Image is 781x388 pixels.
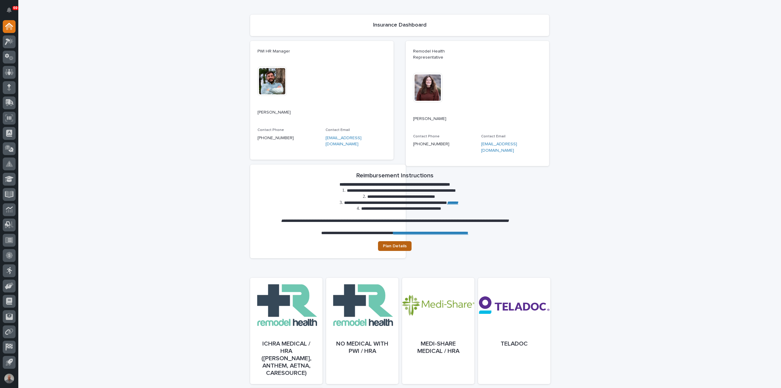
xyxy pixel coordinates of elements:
[383,244,407,248] span: Plan Details
[3,372,16,385] button: users-avatar
[478,278,550,384] a: Teladoc
[373,22,426,29] h2: Insurance Dashboard
[8,7,16,17] div: Notifications69
[13,6,17,10] p: 69
[250,278,322,384] a: ICHRA Medical / HRA ([PERSON_NAME], Anthem, Aetna, CareSource)
[402,278,474,384] a: Medi-Share Medical / HRA
[356,172,434,179] h2: Reimbursement Instructions
[3,4,16,16] button: Notifications
[378,241,412,251] a: Plan Details
[326,278,398,384] a: No Medical with PWI / HRA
